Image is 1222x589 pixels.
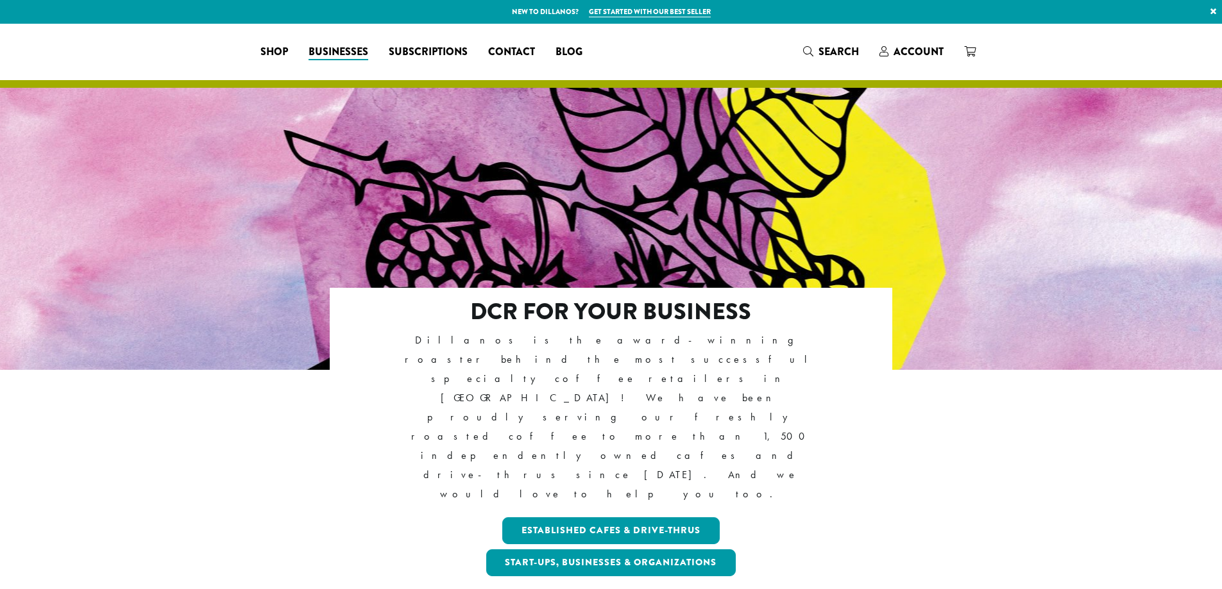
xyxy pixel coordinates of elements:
a: Shop [250,42,298,62]
a: Get started with our best seller [589,6,711,17]
span: Subscriptions [389,44,468,60]
span: Businesses [309,44,368,60]
a: Search [793,41,869,62]
a: Start-ups, Businesses & Organizations [486,549,736,576]
a: Established Cafes & Drive-Thrus [502,517,720,544]
span: Contact [488,44,535,60]
span: Shop [260,44,288,60]
h2: DCR FOR YOUR BUSINESS [385,298,837,326]
span: Blog [556,44,582,60]
span: Search [819,44,859,59]
span: Account [894,44,944,59]
p: Dillanos is the award-winning roaster behind the most successful specialty coffee retailers in [G... [385,331,837,504]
